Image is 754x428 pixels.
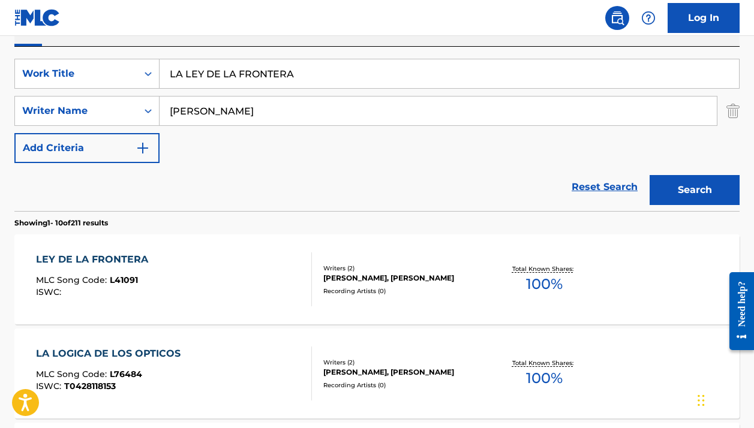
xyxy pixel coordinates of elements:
img: search [610,11,624,25]
p: Showing 1 - 10 of 211 results [14,218,108,228]
img: help [641,11,656,25]
div: Work Title [22,67,130,81]
span: MLC Song Code : [36,275,110,285]
a: Reset Search [566,174,644,200]
iframe: Resource Center [720,260,754,363]
span: L76484 [110,369,142,379]
span: MLC Song Code : [36,369,110,379]
span: L41091 [110,275,138,285]
p: Total Known Shares: [512,264,576,273]
div: LEY DE LA FRONTERA [36,252,154,267]
a: LA LOGICA DE LOS OPTICOSMLC Song Code:L76484ISWC:T0428118153Writers (2)[PERSON_NAME], [PERSON_NAM... [14,328,740,418]
div: Writer Name [22,104,130,118]
span: ISWC : [36,287,64,297]
a: Log In [668,3,740,33]
div: Recording Artists ( 0 ) [323,287,484,296]
div: [PERSON_NAME], [PERSON_NAME] [323,367,484,378]
button: Add Criteria [14,133,160,163]
div: LA LOGICA DE LOS OPTICOS [36,346,187,361]
span: T0428118153 [64,381,116,391]
iframe: Chat Widget [694,370,754,428]
a: LEY DE LA FRONTERAMLC Song Code:L41091ISWC:Writers (2)[PERSON_NAME], [PERSON_NAME]Recording Artis... [14,234,740,324]
img: 9d2ae6d4665cec9f34b9.svg [136,141,150,155]
button: Search [650,175,740,205]
a: Public Search [605,6,629,30]
span: ISWC : [36,381,64,391]
span: 100 % [526,367,563,389]
img: MLC Logo [14,9,61,26]
div: [PERSON_NAME], [PERSON_NAME] [323,273,484,284]
div: Help [636,6,660,30]
form: Search Form [14,59,740,211]
div: Writers ( 2 ) [323,358,484,367]
div: Recording Artists ( 0 ) [323,381,484,390]
div: Drag [698,382,705,418]
div: Writers ( 2 ) [323,264,484,273]
p: Total Known Shares: [512,358,576,367]
img: Delete Criterion [726,96,740,126]
span: 100 % [526,273,563,295]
